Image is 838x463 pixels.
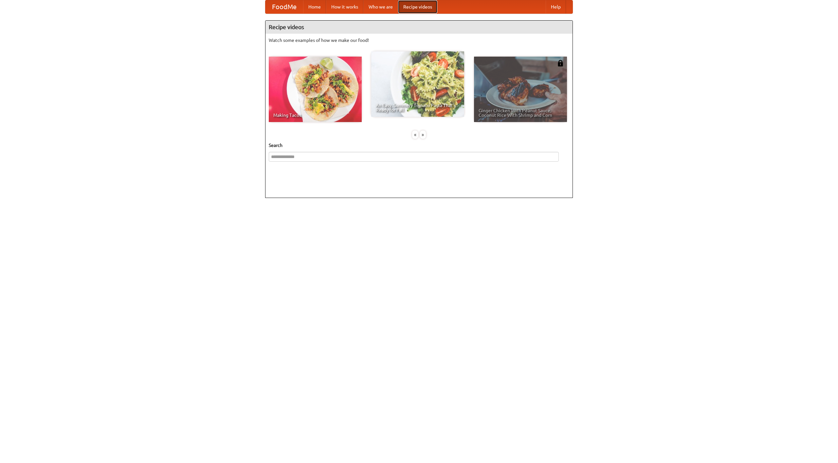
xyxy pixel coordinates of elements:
a: FoodMe [265,0,303,13]
a: Home [303,0,326,13]
a: Help [546,0,566,13]
span: An Easy, Summery Tomato Pasta That's Ready for Fall [376,103,460,112]
h5: Search [269,142,569,149]
a: An Easy, Summery Tomato Pasta That's Ready for Fall [371,51,464,117]
div: » [420,131,426,139]
a: Recipe videos [398,0,437,13]
a: Who we are [363,0,398,13]
div: « [412,131,418,139]
span: Making Tacos [273,113,357,117]
h4: Recipe videos [265,21,573,34]
p: Watch some examples of how we make our food! [269,37,569,44]
a: Making Tacos [269,57,362,122]
img: 483408.png [557,60,564,66]
a: How it works [326,0,363,13]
